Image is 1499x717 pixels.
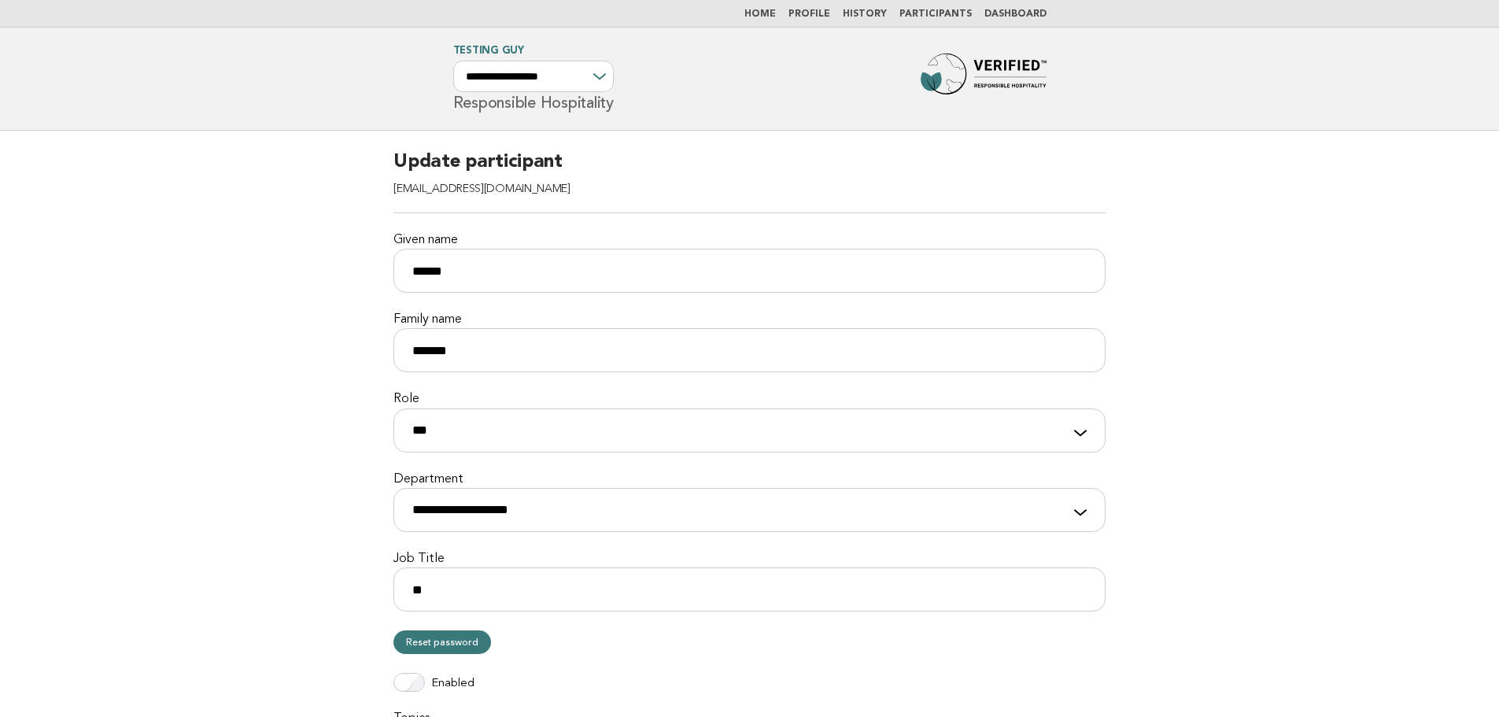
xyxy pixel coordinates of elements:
[393,551,1106,567] label: Job Title
[984,9,1047,19] a: Dashboard
[843,9,887,19] a: History
[393,312,1106,328] label: Family name
[393,630,491,654] a: Reset password
[921,54,1047,104] img: Forbes Travel Guide
[431,676,474,692] label: Enabled
[453,46,524,56] a: Testing Guy
[744,9,776,19] a: Home
[393,183,570,195] span: [EMAIL_ADDRESS][DOMAIN_NAME]
[393,150,1106,213] h2: Update participant
[393,471,1106,488] label: Department
[453,46,614,111] h1: Responsible Hospitality
[899,9,972,19] a: Participants
[393,232,1106,249] label: Given name
[393,391,1106,408] label: Role
[788,9,830,19] a: Profile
